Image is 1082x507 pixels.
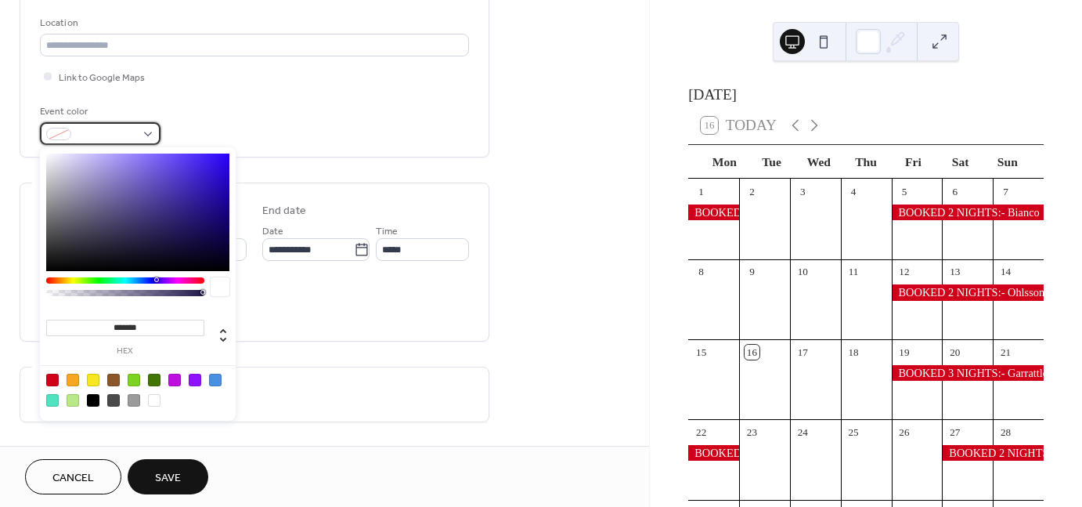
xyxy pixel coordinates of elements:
[948,426,962,440] div: 27
[52,470,94,487] span: Cancel
[107,374,120,386] div: #8B572A
[846,426,860,440] div: 25
[155,470,181,487] span: Save
[262,223,283,240] span: Date
[209,374,222,386] div: #4A90E2
[46,347,204,356] label: hex
[40,441,101,458] span: Event image
[948,184,962,198] div: 6
[948,345,962,359] div: 20
[694,345,708,359] div: 15
[889,145,936,179] div: Fri
[795,265,810,279] div: 10
[846,184,860,198] div: 4
[87,374,99,386] div: #F8E71C
[128,394,140,407] div: #9B9B9B
[897,184,911,198] div: 5
[262,203,306,219] div: End date
[128,459,208,494] button: Save
[701,145,748,179] div: Mon
[892,284,1044,300] div: BOOKED 2 NIGHTS:- Ohlsson
[40,103,157,120] div: Event color
[998,184,1012,198] div: 7
[745,184,759,198] div: 2
[694,265,708,279] div: 8
[998,265,1012,279] div: 14
[795,145,842,179] div: Wed
[795,184,810,198] div: 3
[897,426,911,440] div: 26
[688,205,739,220] div: BOOKED 3 NIGHTS:- Garrattley (Early in / late out)
[846,265,860,279] div: 11
[892,365,1044,381] div: BOOKED 3 NIGHTS:- Garrattley (Early in / late out)
[936,145,983,179] div: Sat
[46,394,59,407] div: #50E3C2
[168,374,181,386] div: #BD10E0
[748,145,795,179] div: Tue
[694,426,708,440] div: 22
[688,84,1044,107] div: [DATE]
[897,345,911,359] div: 19
[376,223,398,240] span: Time
[688,445,739,461] div: BOOKED 3 NIGHTS:- Garrattley (Early in / late out)
[745,345,759,359] div: 16
[128,374,140,386] div: #7ED321
[67,394,79,407] div: #B8E986
[984,145,1031,179] div: Sun
[46,374,59,386] div: #D0021B
[897,265,911,279] div: 12
[148,374,160,386] div: #417505
[795,426,810,440] div: 24
[795,345,810,359] div: 17
[846,345,860,359] div: 18
[25,459,121,494] button: Cancel
[40,15,466,31] div: Location
[694,184,708,198] div: 1
[745,265,759,279] div: 9
[842,145,889,179] div: Thu
[892,205,1044,220] div: BOOKED 2 NIGHTS:- Bianco
[189,374,201,386] div: #9013FE
[745,426,759,440] div: 23
[148,394,160,407] div: #FFFFFF
[67,374,79,386] div: #F5A623
[107,394,120,407] div: #4A4A4A
[87,394,99,407] div: #000000
[948,265,962,279] div: 13
[998,426,1012,440] div: 28
[59,70,145,86] span: Link to Google Maps
[998,345,1012,359] div: 21
[942,445,1044,461] div: BOOKED 2 NIGHTS:- Dellafortuna (Early in)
